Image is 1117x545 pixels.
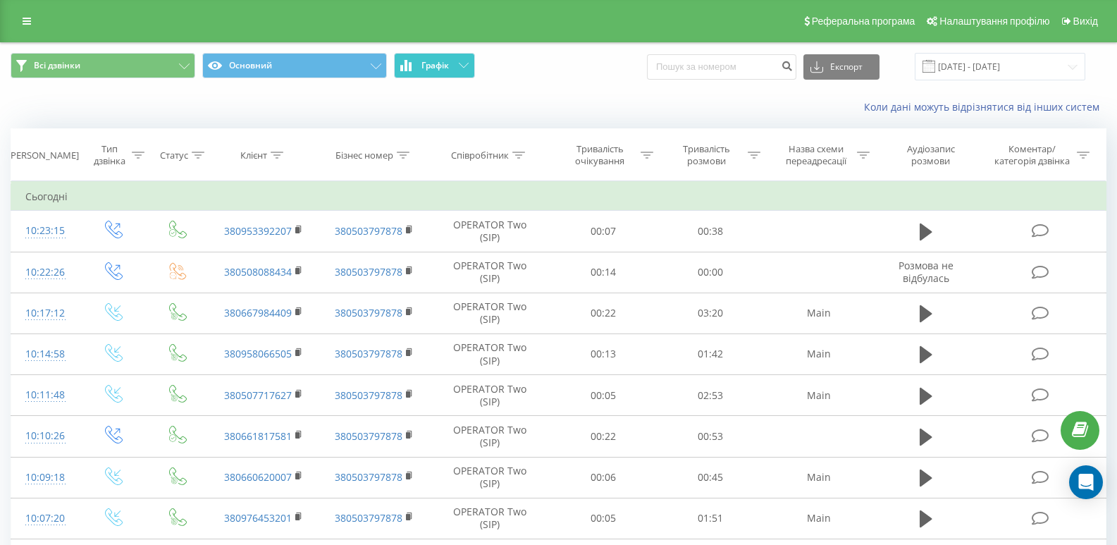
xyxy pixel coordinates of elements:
[25,505,66,532] div: 10:07:20
[778,143,853,167] div: Назва схеми переадресації
[657,293,764,333] td: 03:20
[335,149,393,161] div: Бізнес номер
[160,149,188,161] div: Статус
[647,54,796,80] input: Пошук за номером
[763,457,875,498] td: Main
[657,211,764,252] td: 00:38
[657,375,764,416] td: 02:53
[224,347,292,360] a: 380958066505
[335,306,402,319] a: 380503797878
[224,511,292,525] a: 380976453201
[335,470,402,484] a: 380503797878
[864,100,1106,114] a: Коли дані можуть відрізнятися вiд інших систем
[657,252,764,293] td: 00:00
[224,470,292,484] a: 380660620007
[657,457,764,498] td: 00:45
[763,375,875,416] td: Main
[763,333,875,374] td: Main
[451,149,509,161] div: Співробітник
[11,183,1106,211] td: Сьогодні
[550,457,657,498] td: 00:06
[430,375,550,416] td: OPERATOR Two (SIP)
[224,388,292,402] a: 380507717627
[430,416,550,457] td: OPERATOR Two (SIP)
[430,498,550,539] td: OPERATOR Two (SIP)
[430,211,550,252] td: OPERATOR Two (SIP)
[550,252,657,293] td: 00:14
[550,293,657,333] td: 00:22
[25,422,66,450] div: 10:10:26
[562,143,637,167] div: Тривалість очікування
[550,333,657,374] td: 00:13
[224,429,292,443] a: 380661817581
[335,511,402,525] a: 380503797878
[335,388,402,402] a: 380503797878
[335,347,402,360] a: 380503797878
[430,333,550,374] td: OPERATOR Two (SIP)
[939,16,1049,27] span: Налаштування профілю
[812,16,915,27] span: Реферальна програма
[224,265,292,278] a: 380508088434
[224,224,292,238] a: 380953392207
[25,381,66,409] div: 10:11:48
[394,53,475,78] button: Графік
[224,306,292,319] a: 380667984409
[763,293,875,333] td: Main
[34,60,80,71] span: Всі дзвінки
[202,53,387,78] button: Основний
[240,149,267,161] div: Клієнт
[430,293,550,333] td: OPERATOR Two (SIP)
[550,375,657,416] td: 00:05
[25,259,66,286] div: 10:22:26
[430,457,550,498] td: OPERATOR Two (SIP)
[657,416,764,457] td: 00:53
[25,300,66,327] div: 10:17:12
[92,143,128,167] div: Тип дзвінка
[899,259,954,285] span: Розмова не відбулась
[1069,465,1103,499] div: Open Intercom Messenger
[25,217,66,245] div: 10:23:15
[8,149,79,161] div: [PERSON_NAME]
[657,498,764,539] td: 01:51
[335,224,402,238] a: 380503797878
[1073,16,1098,27] span: Вихід
[657,333,764,374] td: 01:42
[421,61,449,71] span: Графік
[550,498,657,539] td: 00:05
[25,464,66,491] div: 10:09:18
[550,416,657,457] td: 00:22
[763,498,875,539] td: Main
[335,429,402,443] a: 380503797878
[11,53,195,78] button: Всі дзвінки
[803,54,880,80] button: Експорт
[669,143,744,167] div: Тривалість розмови
[887,143,974,167] div: Аудіозапис розмови
[335,265,402,278] a: 380503797878
[991,143,1073,167] div: Коментар/категорія дзвінка
[550,211,657,252] td: 00:07
[25,341,66,368] div: 10:14:58
[430,252,550,293] td: OPERATOR Two (SIP)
